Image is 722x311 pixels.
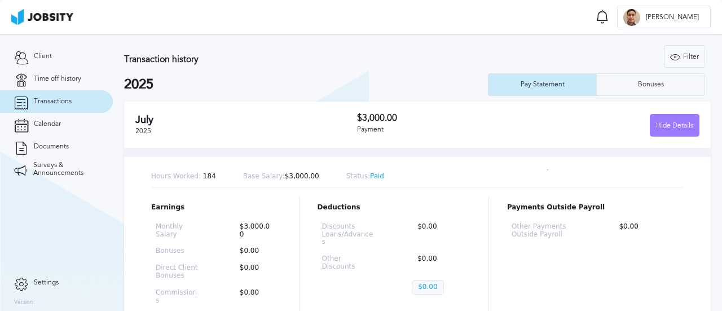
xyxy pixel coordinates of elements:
[650,114,699,137] button: Hide Details
[346,172,370,180] span: Status:
[151,173,216,181] p: 184
[234,289,276,305] p: $0.00
[34,98,72,106] span: Transactions
[488,73,596,96] button: Pay Statement
[34,120,61,128] span: Calendar
[357,113,528,123] h3: $3,000.00
[156,247,198,255] p: Bonuses
[135,127,151,135] span: 2025
[412,223,466,246] p: $0.00
[243,172,285,180] span: Base Salary:
[34,75,81,83] span: Time off history
[14,299,35,306] label: Version:
[617,6,711,28] button: J[PERSON_NAME]
[156,264,198,280] p: Direct Client Bonuses
[507,204,684,212] p: Payments Outside Payroll
[151,172,201,180] span: Hours Worked:
[156,289,198,305] p: Commissions
[640,14,705,21] span: [PERSON_NAME]
[135,114,357,126] h2: July
[318,204,470,212] p: Deductions
[346,173,384,181] p: Paid
[33,161,99,177] span: Surveys & Announcements
[11,9,73,25] img: ab4bad089aa723f57921c736e9817d99.png
[124,77,488,93] h2: 2025
[357,126,528,134] div: Payment
[243,173,319,181] p: $3,000.00
[151,204,281,212] p: Earnings
[124,54,441,64] h3: Transaction history
[512,223,578,239] p: Other Payments Outside Payroll
[515,81,570,89] div: Pay Statement
[623,9,640,26] div: J
[34,279,59,287] span: Settings
[34,143,69,151] span: Documents
[412,255,466,271] p: $0.00
[234,223,276,239] p: $3,000.00
[664,45,705,68] button: Filter
[596,73,705,96] button: Bonuses
[613,223,679,239] p: $0.00
[632,81,670,89] div: Bonuses
[34,52,52,60] span: Client
[234,247,276,255] p: $0.00
[412,280,443,295] p: $0.00
[650,115,699,137] div: Hide Details
[156,223,198,239] p: Monthly Salary
[234,264,276,280] p: $0.00
[322,223,376,246] p: Discounts Loans/Advances
[322,255,376,271] p: Other Discounts
[664,46,705,68] div: Filter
